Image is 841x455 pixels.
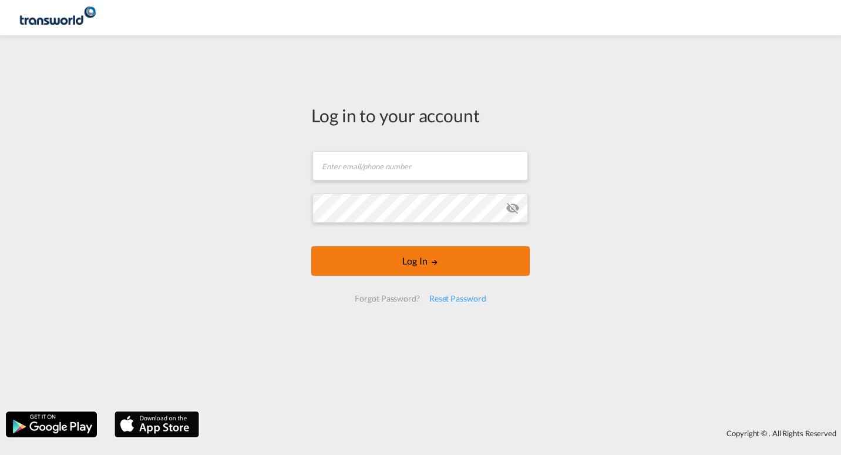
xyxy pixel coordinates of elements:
img: apple.png [113,410,200,439]
div: Forgot Password? [350,288,424,309]
img: 1a84b2306ded11f09c1219774cd0a0fe.png [18,5,97,31]
img: google.png [5,410,98,439]
div: Copyright © . All Rights Reserved [205,423,841,443]
md-icon: icon-eye-off [506,201,520,215]
input: Enter email/phone number [312,151,528,180]
div: Reset Password [425,288,491,309]
div: Log in to your account [311,103,530,128]
button: LOGIN [311,246,530,276]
